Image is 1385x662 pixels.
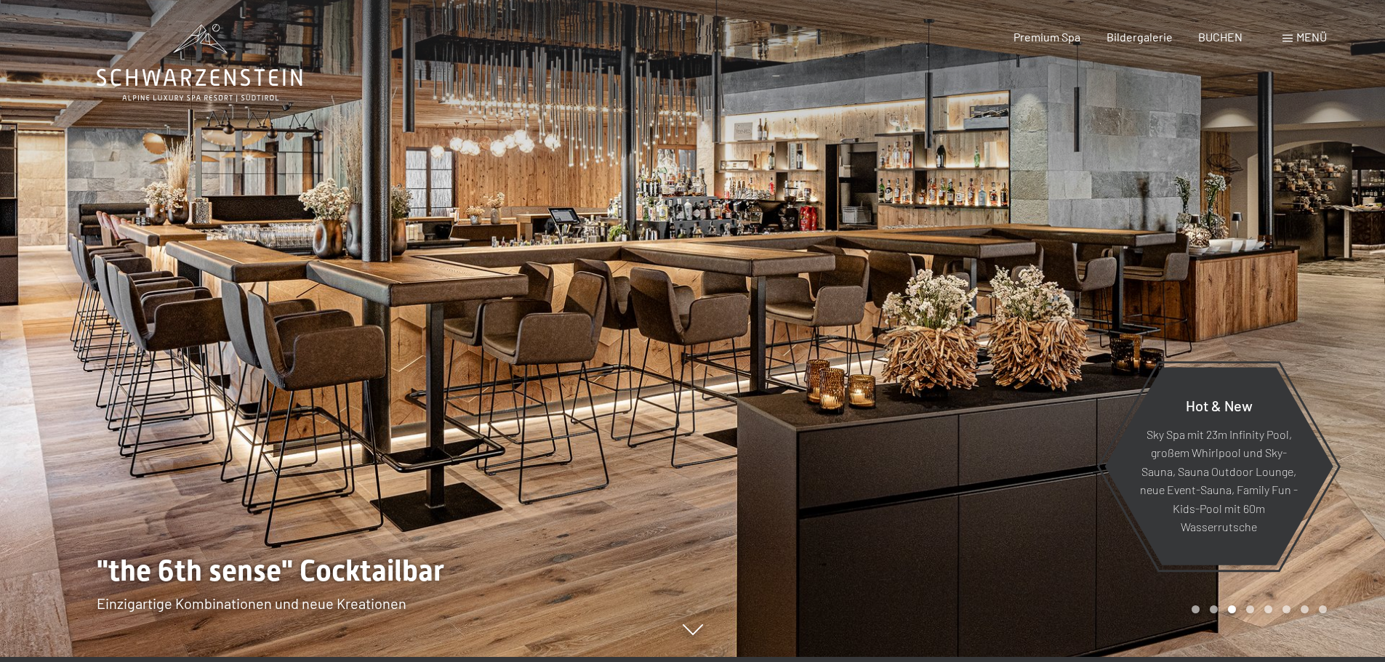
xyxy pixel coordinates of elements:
[1186,396,1253,413] span: Hot & New
[1301,605,1309,613] div: Carousel Page 7
[1192,605,1200,613] div: Carousel Page 1
[1104,366,1334,566] a: Hot & New Sky Spa mit 23m Infinity Pool, großem Whirlpool und Sky-Sauna, Sauna Outdoor Lounge, ne...
[1140,424,1298,536] p: Sky Spa mit 23m Infinity Pool, großem Whirlpool und Sky-Sauna, Sauna Outdoor Lounge, neue Event-S...
[1210,605,1218,613] div: Carousel Page 2
[1246,605,1254,613] div: Carousel Page 4
[1107,30,1173,44] a: Bildergalerie
[1296,30,1327,44] span: Menü
[1282,605,1290,613] div: Carousel Page 6
[1319,605,1327,613] div: Carousel Page 8
[1013,30,1080,44] a: Premium Spa
[1187,605,1327,613] div: Carousel Pagination
[1198,30,1243,44] a: BUCHEN
[1228,605,1236,613] div: Carousel Page 3 (Current Slide)
[1264,605,1272,613] div: Carousel Page 5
